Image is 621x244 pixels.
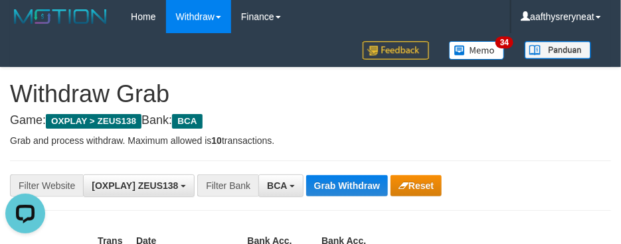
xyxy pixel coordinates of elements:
img: Button%20Memo.svg [449,41,505,60]
img: Feedback.jpg [363,41,429,60]
div: Filter Website [10,174,83,197]
span: BCA [172,114,202,129]
h1: Withdraw Grab [10,81,611,107]
a: 34 [439,33,515,67]
span: OXPLAY > ZEUS138 [46,114,141,129]
button: Reset [391,175,442,196]
span: 34 [495,36,513,48]
button: Open LiveChat chat widget [5,5,45,45]
p: Grab and process withdraw. Maximum allowed is transactions. [10,134,611,147]
span: [OXPLAY] ZEUS138 [92,180,178,191]
button: [OXPLAY] ZEUS138 [83,174,195,197]
div: Filter Bank [197,174,258,197]
button: Grab Withdraw [306,175,388,196]
strong: 10 [211,135,222,146]
img: MOTION_logo.png [10,7,111,27]
span: BCA [267,180,287,191]
button: BCA [258,174,304,197]
h4: Game: Bank: [10,114,611,127]
img: panduan.png [525,41,591,59]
